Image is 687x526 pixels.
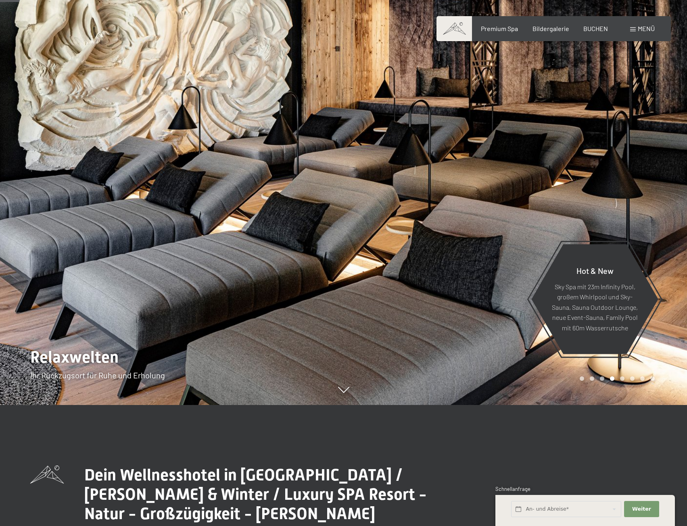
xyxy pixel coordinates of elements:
span: Weiter [632,505,651,513]
a: Premium Spa [481,25,518,32]
p: Sky Spa mit 23m Infinity Pool, großem Whirlpool und Sky-Sauna, Sauna Outdoor Lounge, neue Event-S... [551,281,639,333]
div: Carousel Page 3 [600,376,604,381]
span: Schnellanfrage [495,486,530,492]
div: Carousel Page 6 [630,376,635,381]
div: Carousel Page 5 [620,376,624,381]
a: Hot & New Sky Spa mit 23m Infinity Pool, großem Whirlpool und Sky-Sauna, Sauna Outdoor Lounge, ne... [531,244,659,355]
span: Dein Wellnesshotel in [GEOGRAPHIC_DATA] / [PERSON_NAME] & Winter / Luxury SPA Resort - Natur - Gr... [84,465,427,523]
button: Weiter [624,501,659,518]
span: Menü [638,25,655,32]
div: Carousel Page 8 [650,376,655,381]
span: Hot & New [576,265,614,275]
a: Bildergalerie [532,25,569,32]
div: Carousel Pagination [577,376,655,381]
div: Carousel Page 2 [590,376,594,381]
div: Carousel Page 4 (Current Slide) [610,376,614,381]
a: BUCHEN [583,25,608,32]
div: Carousel Page 7 [640,376,645,381]
div: Carousel Page 1 [580,376,584,381]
